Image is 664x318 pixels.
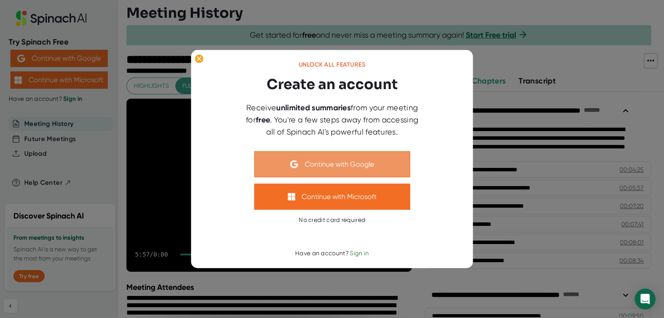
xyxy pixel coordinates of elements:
[254,183,410,209] button: Continue with Microsoft
[290,160,298,168] img: Aehbyd4JwY73AAAAAElFTkSuQmCC
[256,115,270,124] b: free
[267,74,398,94] h3: Create an account
[241,101,423,137] div: Receive from your meeting for . You're a few steps away from accessing all of Spinach AI's powerf...
[295,250,369,257] div: Have an account?
[635,289,655,309] div: Open Intercom Messenger
[350,250,369,257] span: Sign in
[299,61,366,69] div: Unlock all features
[254,151,410,177] button: Continue with Google
[276,103,351,112] b: unlimited summaries
[299,216,365,224] div: No credit card required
